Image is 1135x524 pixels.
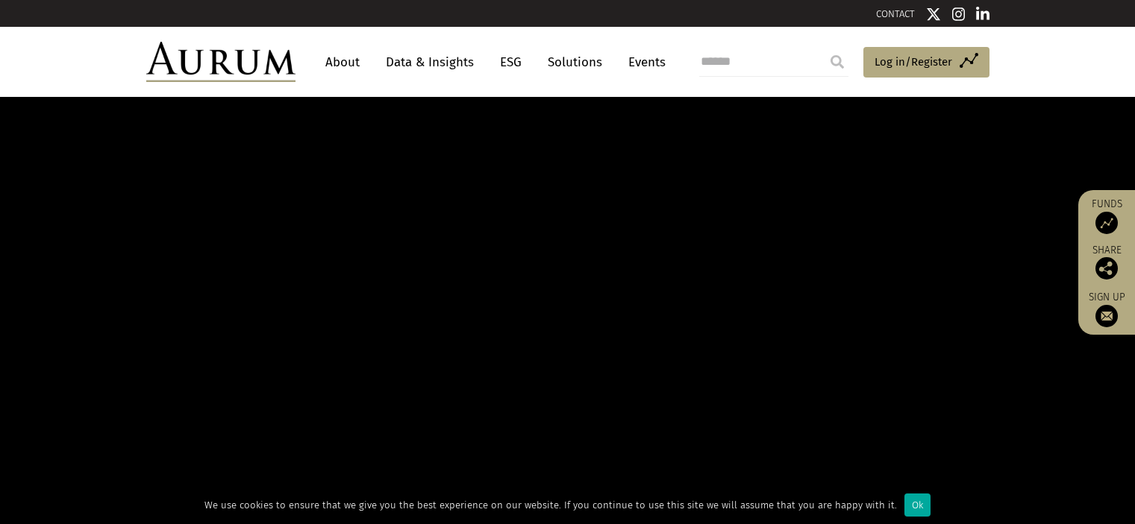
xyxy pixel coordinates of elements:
[952,7,966,22] img: Instagram icon
[876,8,915,19] a: CONTACT
[822,47,852,77] input: Submit
[1095,305,1118,327] img: Sign up to our newsletter
[926,7,941,22] img: Twitter icon
[904,493,931,517] div: Ok
[378,48,481,76] a: Data & Insights
[1095,257,1118,280] img: Share this post
[976,7,989,22] img: Linkedin icon
[1086,198,1128,234] a: Funds
[493,48,529,76] a: ESG
[1095,212,1118,234] img: Access Funds
[1086,245,1128,280] div: Share
[875,53,952,71] span: Log in/Register
[863,47,989,78] a: Log in/Register
[146,42,296,82] img: Aurum
[318,48,367,76] a: About
[621,48,666,76] a: Events
[1086,291,1128,327] a: Sign up
[540,48,610,76] a: Solutions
